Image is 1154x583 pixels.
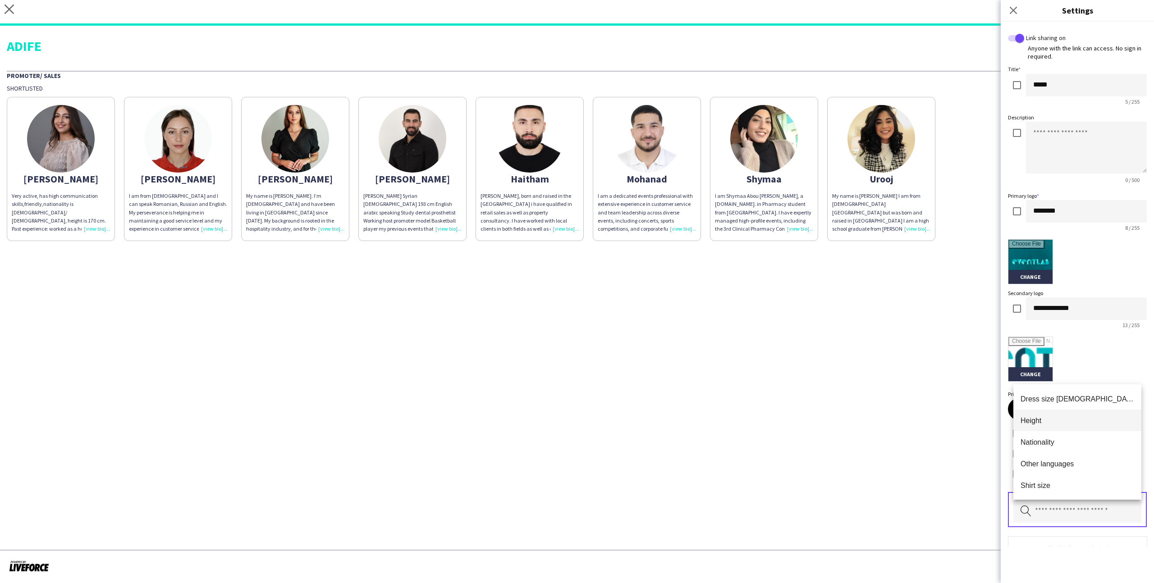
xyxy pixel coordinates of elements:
[129,192,227,233] div: I am from [DEMOGRAPHIC_DATA] and I can speak Romanian, Russian and English. My perseverance is he...
[1024,34,1066,42] label: Link sharing on
[1021,460,1134,468] span: Other languages
[9,560,49,572] img: Powered by Liveforce
[1118,224,1147,231] span: 8 / 255
[1008,66,1021,73] label: Title
[598,192,696,233] div: I am a dedicated events professional with extensive experience in customer service and team leade...
[730,105,798,173] img: thumb-663113e34c788.jpg
[715,192,813,233] div: I am Shymaa Abou [PERSON_NAME], a [DOMAIN_NAME]. in Pharmacy student from [GEOGRAPHIC_DATA]. I ha...
[1021,481,1134,490] span: Shirt size
[261,105,329,173] img: thumb-662a34d0c430c.jpeg
[7,84,1147,92] div: Shortlisted
[1001,5,1154,16] h3: Settings
[598,175,696,183] div: Mohanad
[1118,98,1147,105] span: 5 / 255
[7,71,1147,80] div: Promoter/ Sales
[12,175,110,183] div: [PERSON_NAME]
[246,192,344,233] div: My name is [PERSON_NAME]. I’m [DEMOGRAPHIC_DATA] and have been living in [GEOGRAPHIC_DATA] since ...
[1021,438,1134,446] span: Nationality
[1115,322,1147,328] span: 13 / 255
[7,39,1147,53] div: ADIFE
[1008,290,1043,296] label: Secondary logo
[1118,177,1147,183] span: 0 / 500
[363,192,462,233] div: [PERSON_NAME] Syrian [DEMOGRAPHIC_DATA] 193 cm English arabic speaking Study dental prosthetist W...
[1021,416,1134,425] span: Height
[129,175,227,183] div: [PERSON_NAME]
[481,175,579,183] div: Haitham
[27,105,95,173] img: thumb-6681b11a57181.jpeg
[1008,44,1147,60] div: Anyone with the link can access. No sign in required.
[379,105,446,173] img: thumb-68d51387403e7.jpeg
[246,175,344,183] div: [PERSON_NAME]
[496,105,563,173] img: thumb-67e4d57c322ab.jpeg
[1008,114,1034,121] label: Description
[847,105,915,173] img: thumb-63248f74aa54b.jpeg
[832,175,930,183] div: Urooj
[1008,391,1042,397] label: Primary colour
[613,105,681,173] img: thumb-6486d48e7f07f.jpeg
[1008,192,1039,199] label: Primary logo
[832,192,930,233] div: My name is [PERSON_NAME] I am from [DEMOGRAPHIC_DATA] [GEOGRAPHIC_DATA] but was born and raised i...
[1015,543,1140,551] div: No Attributes selected
[481,192,579,233] div: [PERSON_NAME], born and raised in the [GEOGRAPHIC_DATA] i have qualified in retail sales as well ...
[363,175,462,183] div: [PERSON_NAME]
[144,105,212,173] img: thumb-67092d79e4374.jpeg
[1021,395,1134,403] span: Dress size [DEMOGRAPHIC_DATA]
[715,175,813,183] div: Shymaa
[12,192,110,233] div: Very active, has high communication skills,friendly,nationality is [DEMOGRAPHIC_DATA]/ [DEMOGRAPH...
